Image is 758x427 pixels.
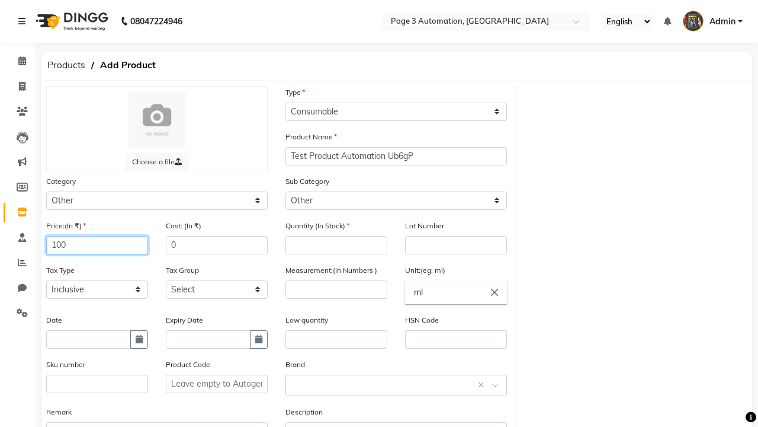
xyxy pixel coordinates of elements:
img: Admin [683,11,704,31]
label: Remark [46,407,72,418]
label: Lot Number [405,221,444,231]
span: Clear all [478,379,488,391]
label: Quantity (In Stock) [285,221,349,231]
label: Product Code [166,359,210,370]
label: Low quantity [285,315,328,326]
label: Brand [285,359,305,370]
label: Cost: (In ₹) [166,221,201,231]
label: Choose a file [125,153,189,171]
input: Leave empty to Autogenerate [166,375,268,393]
label: Product Name [285,132,337,142]
label: Description [285,407,323,418]
label: HSN Code [405,315,439,326]
label: Sku number [46,359,85,370]
label: Unit:(eg: ml) [405,265,445,276]
img: logo [30,5,111,38]
label: Sub Category [285,176,329,187]
span: Add Product [94,55,162,76]
label: Measurement:(In Numbers ) [285,265,377,276]
span: Products [41,55,91,76]
label: Expiry Date [166,315,203,326]
img: Cinque Terre [129,91,185,148]
label: Date [46,315,62,326]
label: Tax Type [46,265,75,276]
b: 08047224946 [130,5,182,38]
i: Close [488,286,501,299]
label: Price:(In ₹) [46,221,86,231]
span: Admin [709,15,735,28]
label: Type [285,87,305,98]
label: Tax Group [166,265,199,276]
label: Category [46,176,76,187]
